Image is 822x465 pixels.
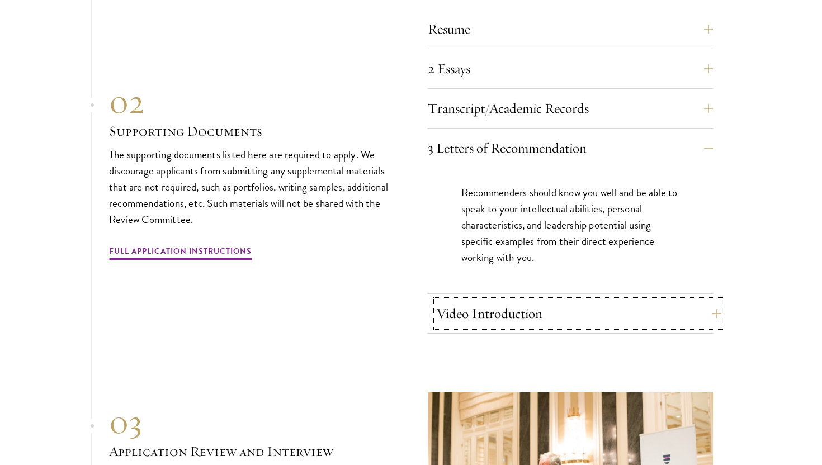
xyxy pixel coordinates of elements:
button: Resume [428,16,713,42]
p: Recommenders should know you well and be able to speak to your intellectual abilities, personal c... [461,184,679,265]
div: 02 [109,82,394,122]
p: The supporting documents listed here are required to apply. We discourage applicants from submitt... [109,146,394,227]
button: Transcript/Academic Records [428,95,713,122]
h3: Supporting Documents [109,122,394,141]
a: Full Application Instructions [109,244,252,262]
button: Video Introduction [436,300,721,327]
button: 3 Letters of Recommendation [428,135,713,162]
div: 03 [109,402,394,442]
button: 2 Essays [428,55,713,82]
h3: Application Review and Interview [109,442,394,461]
